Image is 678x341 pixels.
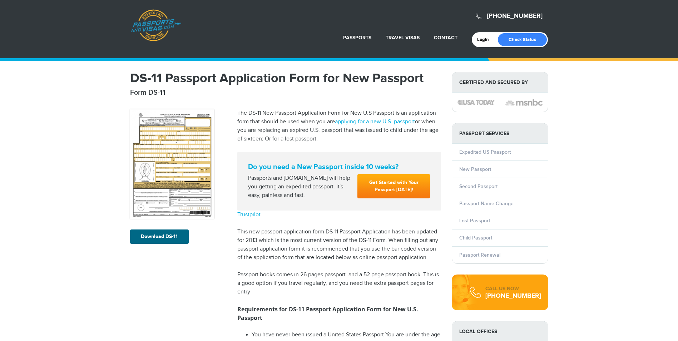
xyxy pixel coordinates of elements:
[245,174,355,200] div: Passports and [DOMAIN_NAME] will help you getting an expedited passport. It's easy, painless and ...
[459,201,514,207] a: Passport Name Change
[130,109,214,219] img: DS-11
[459,252,500,258] a: Passport Renewal
[357,174,430,198] a: Get Started with Your Passport [DATE]!
[487,12,543,20] a: [PHONE_NUMBER]
[237,271,441,296] p: Passport books comes in 26 pages passport and a 52 page passport book. This is a good option if y...
[130,229,189,244] a: Download DS-11
[237,211,261,218] a: Trustpilot
[237,109,441,143] p: The DS-11 New Passport Application Form for New U.S Passport is an application form that should b...
[130,9,181,41] a: Passports & [DOMAIN_NAME]
[485,285,541,292] div: CALL US NOW
[130,72,441,85] h1: DS-11 Passport Application Form for New Passport
[237,228,441,262] p: This new passport application form DS-11 Passport Application has been updated for 2013 which is ...
[459,166,491,172] a: New Passport
[386,35,420,41] a: Travel Visas
[457,100,495,105] img: image description
[505,98,543,107] img: image description
[237,305,441,322] h3: Requirements for DS-11 Passport Application Form for New U.S. Passport
[452,123,548,144] strong: PASSPORT SERVICES
[248,163,430,171] strong: Do you need a New Passport inside 10 weeks?
[452,72,548,93] strong: Certified and Secured by
[459,235,492,241] a: Child Passport
[477,37,494,43] a: Login
[498,33,547,46] a: Check Status
[434,35,457,41] a: Contact
[130,88,441,97] h2: Form DS-11
[459,149,511,155] a: Expedited US Passport
[343,35,371,41] a: Passports
[459,218,490,224] a: Lost Passport
[485,292,541,300] div: [PHONE_NUMBER]
[459,183,498,189] a: Second Passport
[335,118,415,125] a: applying for a new U.S. passport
